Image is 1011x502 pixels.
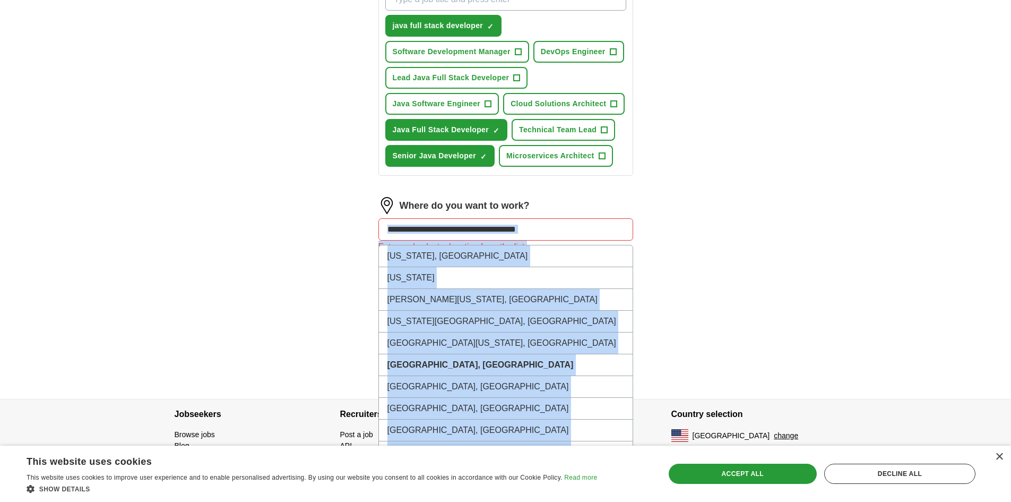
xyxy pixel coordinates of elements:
[533,41,624,63] button: DevOps Engineer
[503,93,625,115] button: Cloud Solutions Architect
[499,145,613,167] button: Microservices Architect
[175,441,189,450] a: Blog
[387,360,574,369] strong: [GEOGRAPHIC_DATA], [GEOGRAPHIC_DATA]
[512,119,615,141] button: Technical Team Lead
[27,483,597,494] div: Show details
[379,245,633,267] li: [US_STATE], [GEOGRAPHIC_DATA]
[671,399,837,429] h4: Country selection
[393,72,509,83] span: Lead Java Full Stack Developer
[519,124,597,135] span: Technical Team Lead
[693,430,770,441] span: [GEOGRAPHIC_DATA]
[400,199,530,213] label: Where do you want to work?
[175,430,215,439] a: Browse jobs
[774,430,798,441] button: change
[379,267,633,289] li: [US_STATE]
[379,420,633,441] li: [GEOGRAPHIC_DATA], [GEOGRAPHIC_DATA]
[385,119,508,141] button: Java Full Stack Developer✓
[824,464,975,484] div: Decline all
[393,124,489,135] span: Java Full Stack Developer
[506,150,594,161] span: Microservices Architect
[340,441,352,450] a: API
[480,152,487,161] span: ✓
[393,46,511,57] span: Software Development Manager
[564,474,597,481] a: Read more, opens a new window
[393,98,481,109] span: Java Software Engineer
[39,486,90,493] span: Show details
[393,20,483,31] span: java full stack developer
[379,441,633,463] li: [GEOGRAPHIC_DATA], [GEOGRAPHIC_DATA]
[995,453,1003,461] div: Close
[379,333,633,354] li: [GEOGRAPHIC_DATA][US_STATE], [GEOGRAPHIC_DATA]
[511,98,606,109] span: Cloud Solutions Architect
[27,452,571,468] div: This website uses cookies
[385,145,495,167] button: Senior Java Developer✓
[385,67,528,89] button: Lead Java Full Stack Developer
[393,150,477,161] span: Senior Java Developer
[541,46,606,57] span: DevOps Engineer
[379,398,633,420] li: [GEOGRAPHIC_DATA], [GEOGRAPHIC_DATA]
[379,376,633,398] li: [GEOGRAPHIC_DATA], [GEOGRAPHIC_DATA]
[378,241,633,253] div: Enter and select a location from the list
[385,15,502,37] button: java full stack developer✓
[671,429,688,442] img: US flag
[493,126,499,135] span: ✓
[27,474,563,481] span: This website uses cookies to improve user experience and to enable personalised advertising. By u...
[487,22,494,31] span: ✓
[340,430,373,439] a: Post a job
[385,93,499,115] button: Java Software Engineer
[378,197,395,214] img: location.png
[669,464,817,484] div: Accept all
[379,311,633,333] li: [US_STATE][GEOGRAPHIC_DATA], [GEOGRAPHIC_DATA]
[385,41,529,63] button: Software Development Manager
[379,289,633,311] li: [PERSON_NAME][US_STATE], [GEOGRAPHIC_DATA]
